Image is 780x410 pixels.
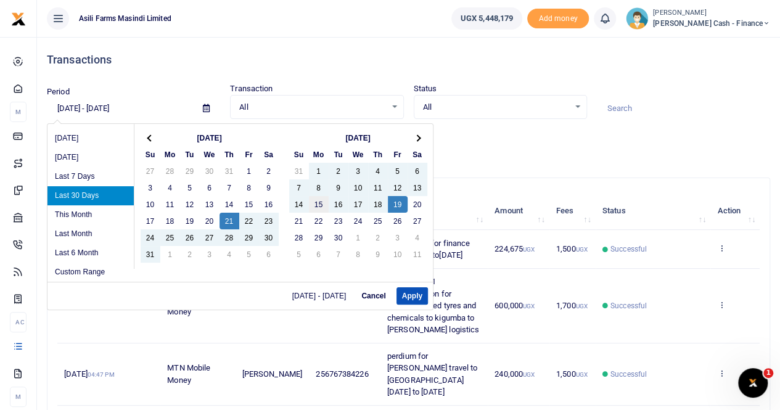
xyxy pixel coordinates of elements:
li: Wallet ballance [446,7,527,30]
td: 20 [200,213,220,229]
td: 18 [368,196,388,213]
td: 25 [160,229,180,246]
th: Fees: activate to sort column ascending [549,192,596,230]
td: 28 [289,229,309,246]
iframe: Intercom live chat [738,368,768,398]
td: 20 [408,196,427,213]
td: 14 [289,196,309,213]
span: [DATE] - [DATE] [292,292,351,300]
th: Action: activate to sort column ascending [710,192,760,230]
td: 29 [239,229,259,246]
th: Su [289,146,309,163]
td: 9 [259,179,279,196]
td: 2 [368,229,388,246]
td: 1 [160,246,180,263]
td: 15 [309,196,329,213]
span: All [239,101,385,113]
td: 5 [388,163,408,179]
td: 4 [220,246,239,263]
td: 8 [309,179,329,196]
th: We [348,146,368,163]
th: Tu [329,146,348,163]
button: Cancel [356,287,391,305]
a: logo-small logo-large logo-large [11,14,26,23]
td: 29 [180,163,200,179]
span: 1,700 [556,301,588,310]
th: Amount: activate to sort column ascending [488,192,549,230]
td: 27 [141,163,160,179]
td: 30 [200,163,220,179]
td: 11 [160,196,180,213]
li: [DATE] [47,129,134,148]
li: This Month [47,205,134,224]
a: profile-user [PERSON_NAME] [PERSON_NAME] Cash - Finance [626,7,770,30]
small: UGX [575,303,587,310]
small: [PERSON_NAME] [653,8,770,18]
td: 13 [200,196,220,213]
td: 16 [259,196,279,213]
span: 240,000 [495,369,535,379]
small: UGX [523,371,535,378]
td: 21 [220,213,239,229]
td: 29 [309,229,329,246]
td: 3 [141,179,160,196]
td: 7 [289,179,309,196]
span: Asili Farms Masindi Limited [74,13,176,24]
label: Transaction [230,83,273,95]
th: Mo [309,146,329,163]
span: 1,500 [556,244,588,253]
td: 4 [160,179,180,196]
td: 12 [180,196,200,213]
td: 3 [200,246,220,263]
td: 9 [368,246,388,263]
td: 31 [289,163,309,179]
li: Ac [10,312,27,332]
td: 3 [388,229,408,246]
td: 4 [408,229,427,246]
td: 5 [180,179,200,196]
td: 8 [348,246,368,263]
td: 6 [309,246,329,263]
li: [DATE] [47,148,134,167]
td: 27 [408,213,427,229]
td: 6 [259,246,279,263]
td: 10 [348,179,368,196]
td: 7 [329,246,348,263]
h4: Transactions [47,53,770,67]
td: 24 [348,213,368,229]
th: Sa [259,146,279,163]
span: 1 [763,368,773,378]
td: 28 [160,163,180,179]
small: 04:47 PM [88,371,115,378]
td: 11 [368,179,388,196]
td: 19 [388,196,408,213]
th: Tu [180,146,200,163]
td: 30 [329,229,348,246]
span: Successful [610,244,647,255]
span: UGX 5,448,179 [461,12,513,25]
td: 24 [141,229,160,246]
li: Custom Range [47,263,134,282]
td: 22 [239,213,259,229]
td: 5 [239,246,259,263]
td: 31 [141,246,160,263]
span: Successful [610,369,647,380]
span: Successful [610,300,647,311]
td: 13 [408,179,427,196]
th: Th [368,146,388,163]
th: Th [220,146,239,163]
th: Mo [160,146,180,163]
td: 5 [289,246,309,263]
td: 23 [259,213,279,229]
span: 224,675 [495,244,535,253]
li: Last 30 Days [47,186,134,205]
span: 1,500 [556,369,588,379]
td: 6 [408,163,427,179]
td: 17 [348,196,368,213]
small: UGX [575,246,587,253]
td: 2 [180,246,200,263]
td: 8 [239,179,259,196]
li: Toup your wallet [527,9,589,29]
td: 4 [368,163,388,179]
td: 10 [141,196,160,213]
